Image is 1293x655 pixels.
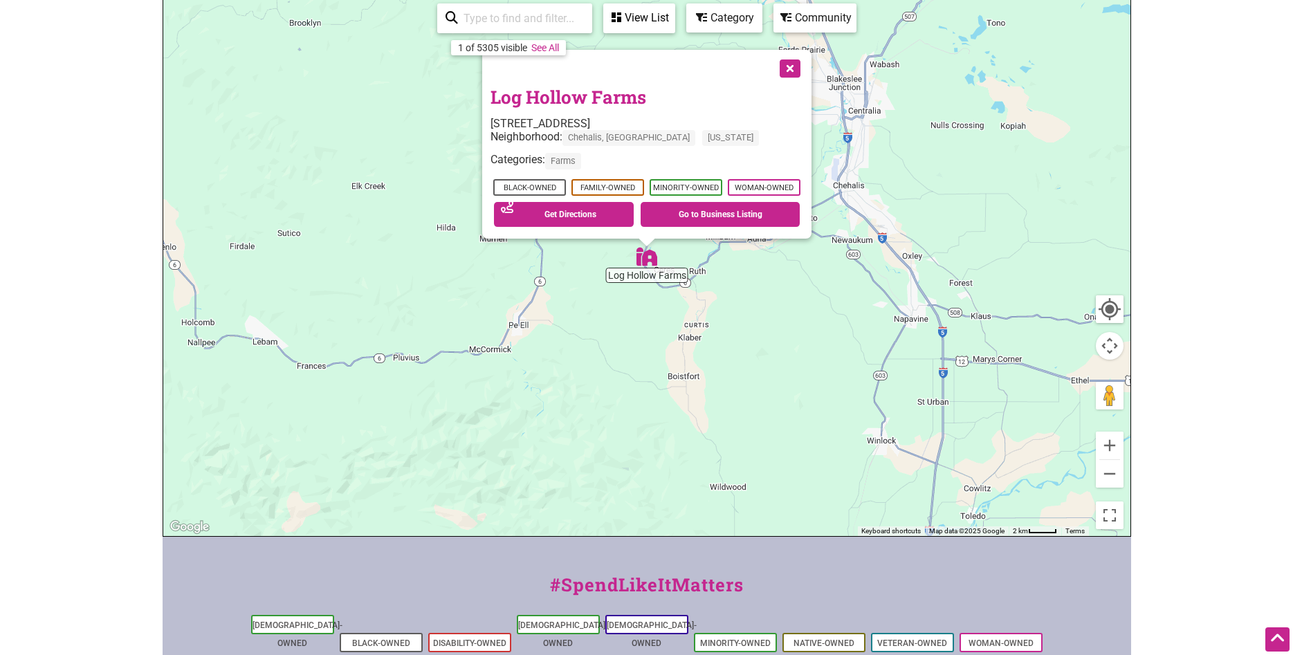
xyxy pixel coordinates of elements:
a: Log Hollow Farms [490,85,646,109]
img: Google [167,518,212,536]
button: Keyboard shortcuts [861,526,921,536]
a: See All [531,42,559,53]
div: Filter by category [686,3,762,33]
input: Type to find and filter... [458,5,584,32]
span: Farms [545,154,581,169]
a: Minority-Owned [700,638,771,648]
span: Map data ©2025 Google [929,527,1005,535]
button: Zoom in [1096,432,1124,459]
span: Black-Owned [493,179,566,196]
a: Black-Owned [352,638,410,648]
a: Get Directions [494,202,634,227]
a: Native-Owned [794,638,854,648]
button: Close [771,50,806,84]
button: Toggle fullscreen view [1094,500,1125,531]
div: Category [688,5,761,31]
span: 2 km [1013,527,1028,535]
span: Family-Owned [571,179,644,196]
div: Neighborhood: [490,130,803,153]
a: [DEMOGRAPHIC_DATA]-Owned [607,620,697,648]
button: Zoom out [1096,460,1124,488]
a: Terms (opens in new tab) [1065,527,1085,535]
div: Categories: [490,154,803,176]
span: Woman-Owned [728,179,800,196]
div: [STREET_ADDRESS] [490,117,803,130]
div: See a list of the visible businesses [603,3,675,33]
div: View List [605,5,674,31]
a: [DEMOGRAPHIC_DATA]-Owned [253,620,342,648]
a: Woman-Owned [969,638,1034,648]
button: Map camera controls [1096,332,1124,360]
button: Drag Pegman onto the map to open Street View [1096,382,1124,409]
span: Chehalis, [GEOGRAPHIC_DATA] [562,130,695,146]
button: Map Scale: 2 km per 38 pixels [1009,526,1061,536]
div: #SpendLikeItMatters [163,571,1131,612]
div: 1 of 5305 visible [458,42,527,53]
div: Community [775,5,855,31]
div: Scroll Back to Top [1265,627,1290,652]
button: Your Location [1096,295,1124,323]
a: Go to Business Listing [641,202,800,227]
span: [US_STATE] [702,130,759,146]
div: Log Hollow Farms [636,246,657,267]
div: Filter by Community [773,3,856,33]
a: Disability-Owned [433,638,506,648]
a: [DEMOGRAPHIC_DATA]-Owned [518,620,608,648]
a: Open this area in Google Maps (opens a new window) [167,518,212,536]
div: Type to search and filter [437,3,592,33]
a: Veteran-Owned [877,638,947,648]
span: Minority-Owned [650,179,722,196]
